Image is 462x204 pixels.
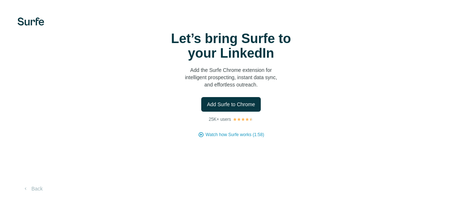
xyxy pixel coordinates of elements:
[201,97,261,112] button: Add Surfe to Chrome
[207,101,255,108] span: Add Surfe to Chrome
[206,131,264,138] button: Watch how Surfe works (1:58)
[158,31,304,61] h1: Let’s bring Surfe to your LinkedIn
[18,182,48,195] button: Back
[233,117,253,122] img: Rating Stars
[209,116,231,123] p: 25K+ users
[18,18,44,26] img: Surfe's logo
[158,66,304,88] p: Add the Surfe Chrome extension for intelligent prospecting, instant data sync, and effortless out...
